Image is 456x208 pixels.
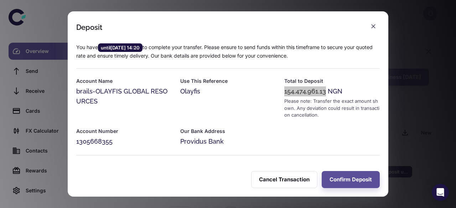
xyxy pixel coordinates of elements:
[251,171,317,188] button: Cancel Transaction
[180,77,276,85] h6: Use This Reference
[322,171,380,188] button: Confirm Deposit
[284,77,380,85] h6: Total to Deposit
[76,43,380,60] p: You have to complete your transfer. Please ensure to send funds within this timeframe to secure y...
[76,23,102,32] div: Deposit
[180,86,276,96] div: Olayfis
[284,98,380,119] div: Please note: Transfer the exact amount shown. Any deviation could result in transaction cancellat...
[284,86,380,96] div: 154,474,961.13 NGN
[432,184,449,201] div: Open Intercom Messenger
[76,77,172,85] h6: Account Name
[98,44,142,51] span: until [DATE] 14:20
[180,127,276,135] h6: Our Bank Address
[180,137,276,146] div: Providus Bank
[76,137,172,146] div: 1305668355
[76,127,172,135] h6: Account Number
[76,86,172,106] div: brails-OLAYFIS GLOBAL RESOURCES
